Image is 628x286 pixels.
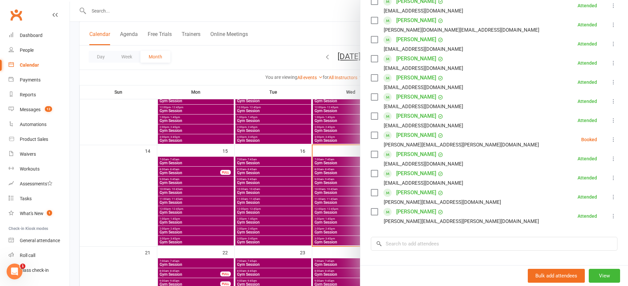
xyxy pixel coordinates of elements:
[9,102,70,117] a: Messages 12
[578,175,597,180] div: Attended
[20,62,39,68] div: Calendar
[396,92,436,102] a: [PERSON_NAME]
[9,248,70,263] a: Roll call
[384,198,501,207] div: [PERSON_NAME][EMAIL_ADDRESS][DOMAIN_NAME]
[9,162,70,176] a: Workouts
[384,121,463,130] div: [EMAIL_ADDRESS][DOMAIN_NAME]
[20,211,44,216] div: What's New
[7,264,22,279] iframe: Intercom live chat
[384,102,463,111] div: [EMAIL_ADDRESS][DOMAIN_NAME]
[8,7,24,23] a: Clubworx
[9,233,70,248] a: General attendance kiosk mode
[20,48,34,53] div: People
[20,92,36,97] div: Reports
[9,87,70,102] a: Reports
[384,64,463,73] div: [EMAIL_ADDRESS][DOMAIN_NAME]
[20,196,32,201] div: Tasks
[396,53,436,64] a: [PERSON_NAME]
[396,207,436,217] a: [PERSON_NAME]
[20,122,46,127] div: Automations
[578,22,597,27] div: Attended
[20,137,48,142] div: Product Sales
[9,132,70,147] a: Product Sales
[396,34,436,45] a: [PERSON_NAME]
[578,80,597,84] div: Attended
[578,118,597,123] div: Attended
[589,269,620,283] button: View
[20,253,35,258] div: Roll call
[396,187,436,198] a: [PERSON_NAME]
[578,195,597,199] div: Attended
[20,77,41,82] div: Payments
[384,217,539,226] div: [PERSON_NAME][EMAIL_ADDRESS][PERSON_NAME][DOMAIN_NAME]
[384,26,539,34] div: [PERSON_NAME][DOMAIN_NAME][EMAIL_ADDRESS][DOMAIN_NAME]
[384,45,463,53] div: [EMAIL_ADDRESS][DOMAIN_NAME]
[528,269,585,283] button: Bulk add attendees
[396,111,436,121] a: [PERSON_NAME]
[581,137,597,142] div: Booked
[578,61,597,65] div: Attended
[578,99,597,104] div: Attended
[396,168,436,179] a: [PERSON_NAME]
[9,191,70,206] a: Tasks
[9,206,70,221] a: What's New1
[20,264,25,269] span: 1
[20,268,49,273] div: Class check-in
[578,3,597,8] div: Attended
[20,181,52,186] div: Assessments
[384,7,463,15] div: [EMAIL_ADDRESS][DOMAIN_NAME]
[396,73,436,83] a: [PERSON_NAME]
[20,166,40,172] div: Workouts
[20,107,41,112] div: Messages
[9,263,70,278] a: Class kiosk mode
[396,149,436,160] a: [PERSON_NAME]
[384,141,539,149] div: [PERSON_NAME][EMAIL_ADDRESS][PERSON_NAME][DOMAIN_NAME]
[578,156,597,161] div: Attended
[384,160,463,168] div: [EMAIL_ADDRESS][DOMAIN_NAME]
[396,15,436,26] a: [PERSON_NAME]
[20,151,36,157] div: Waivers
[396,130,436,141] a: [PERSON_NAME]
[371,237,617,251] input: Search to add attendees
[9,43,70,58] a: People
[45,106,52,112] span: 12
[9,73,70,87] a: Payments
[20,33,43,38] div: Dashboard
[9,28,70,43] a: Dashboard
[9,117,70,132] a: Automations
[9,176,70,191] a: Assessments
[47,210,52,216] span: 1
[578,42,597,46] div: Attended
[578,214,597,218] div: Attended
[20,238,60,243] div: General attendance
[384,179,463,187] div: [EMAIL_ADDRESS][DOMAIN_NAME]
[9,147,70,162] a: Waivers
[384,83,463,92] div: [EMAIL_ADDRESS][DOMAIN_NAME]
[9,58,70,73] a: Calendar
